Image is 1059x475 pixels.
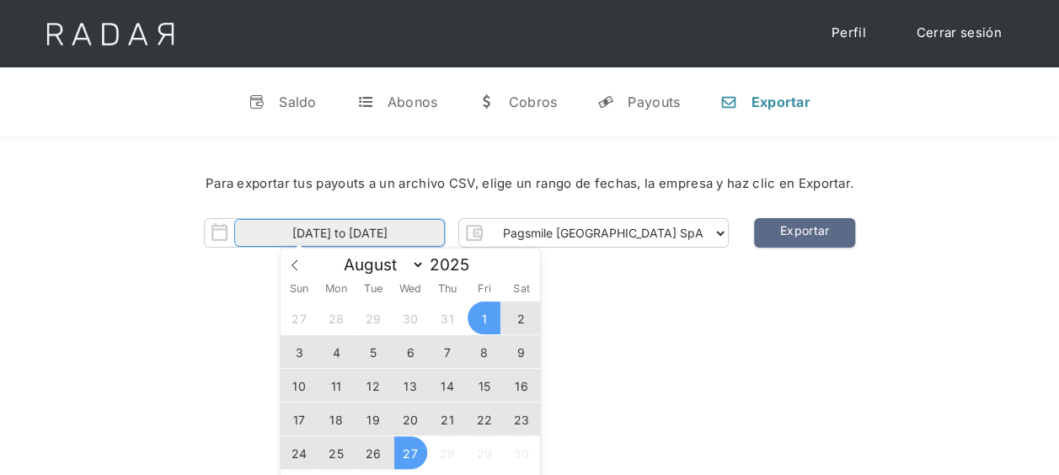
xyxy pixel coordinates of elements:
[357,93,374,110] div: t
[357,369,390,402] span: August 12, 2025
[628,93,680,110] div: Payouts
[394,302,427,334] span: July 30, 2025
[394,335,427,368] span: August 6, 2025
[394,436,427,469] span: August 27, 2025
[505,436,538,469] span: August 30, 2025
[431,369,464,402] span: August 14, 2025
[505,335,538,368] span: August 9, 2025
[355,284,392,295] span: Tue
[468,369,500,402] span: August 15, 2025
[320,335,353,368] span: August 4, 2025
[468,436,500,469] span: August 29, 2025
[283,369,316,402] span: August 10, 2025
[505,403,538,435] span: August 23, 2025
[320,436,353,469] span: August 25, 2025
[431,302,464,334] span: July 31, 2025
[204,218,729,248] form: Form
[508,93,557,110] div: Cobros
[281,284,318,295] span: Sun
[478,93,495,110] div: w
[394,369,427,402] span: August 13, 2025
[283,436,316,469] span: August 24, 2025
[505,302,538,334] span: August 2, 2025
[283,302,316,334] span: July 27, 2025
[429,284,466,295] span: Thu
[320,403,353,435] span: August 18, 2025
[466,284,503,295] span: Fri
[468,302,500,334] span: August 1, 2025
[320,302,353,334] span: July 28, 2025
[394,403,427,435] span: August 20, 2025
[431,335,464,368] span: August 7, 2025
[318,284,355,295] span: Mon
[425,255,485,275] input: Year
[357,335,390,368] span: August 5, 2025
[388,93,438,110] div: Abonos
[751,93,810,110] div: Exportar
[392,284,429,295] span: Wed
[720,93,737,110] div: n
[283,335,316,368] span: August 3, 2025
[431,403,464,435] span: August 21, 2025
[431,436,464,469] span: August 28, 2025
[468,403,500,435] span: August 22, 2025
[249,93,265,110] div: v
[505,369,538,402] span: August 16, 2025
[357,403,390,435] span: August 19, 2025
[597,93,614,110] div: y
[335,254,425,275] select: Month
[320,369,353,402] span: August 11, 2025
[468,335,500,368] span: August 8, 2025
[51,174,1008,194] div: Para exportar tus payouts a un archivo CSV, elige un rango de fechas, la empresa y haz clic en Ex...
[283,403,316,435] span: August 17, 2025
[357,436,390,469] span: August 26, 2025
[815,17,883,50] a: Perfil
[279,93,317,110] div: Saldo
[357,302,390,334] span: July 29, 2025
[900,17,1019,50] a: Cerrar sesión
[754,218,855,248] a: Exportar
[503,284,540,295] span: Sat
